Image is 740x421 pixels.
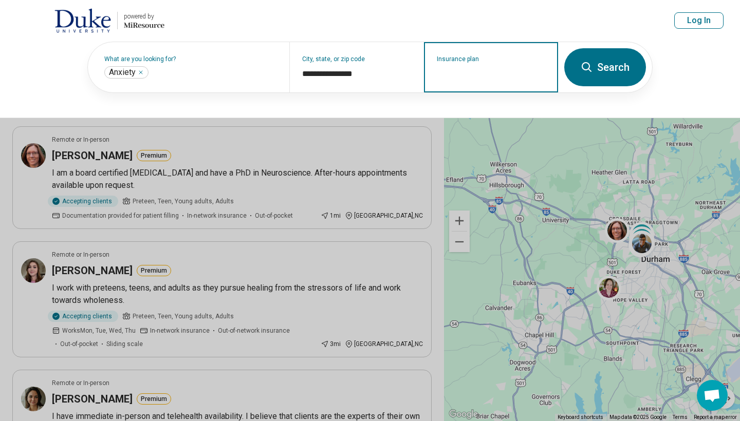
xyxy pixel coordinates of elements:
button: Log In [674,12,724,29]
div: Anxiety [104,66,149,79]
a: Open chat [697,380,728,411]
label: What are you looking for? [104,56,277,62]
button: Anxiety [138,69,144,75]
div: powered by [124,12,164,21]
a: Duke Universitypowered by [16,8,164,33]
span: Anxiety [109,67,136,78]
button: Search [564,48,646,86]
img: Duke University [54,8,111,33]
